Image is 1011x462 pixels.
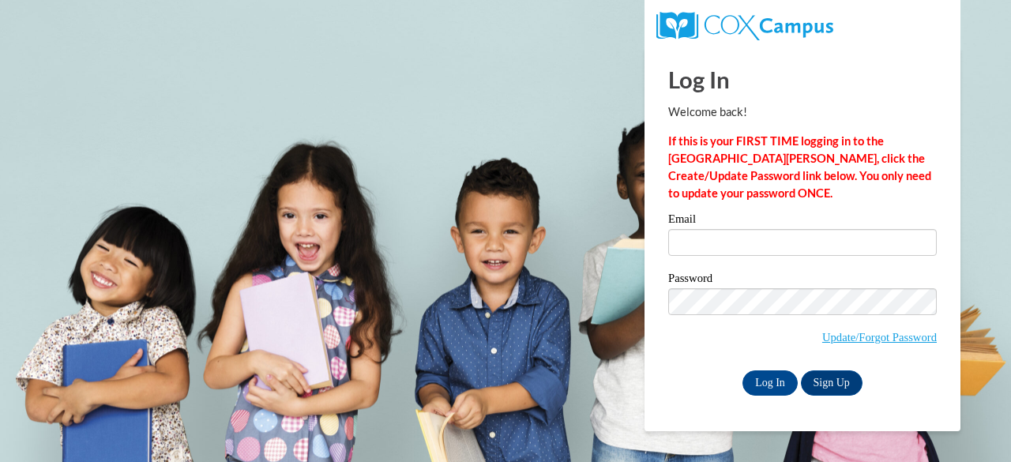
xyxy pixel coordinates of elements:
[656,12,833,40] img: COX Campus
[668,272,937,288] label: Password
[668,63,937,96] h1: Log In
[822,331,937,344] a: Update/Forgot Password
[801,370,863,396] a: Sign Up
[668,103,937,121] p: Welcome back!
[668,134,931,200] strong: If this is your FIRST TIME logging in to the [GEOGRAPHIC_DATA][PERSON_NAME], click the Create/Upd...
[742,370,798,396] input: Log In
[668,213,937,229] label: Email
